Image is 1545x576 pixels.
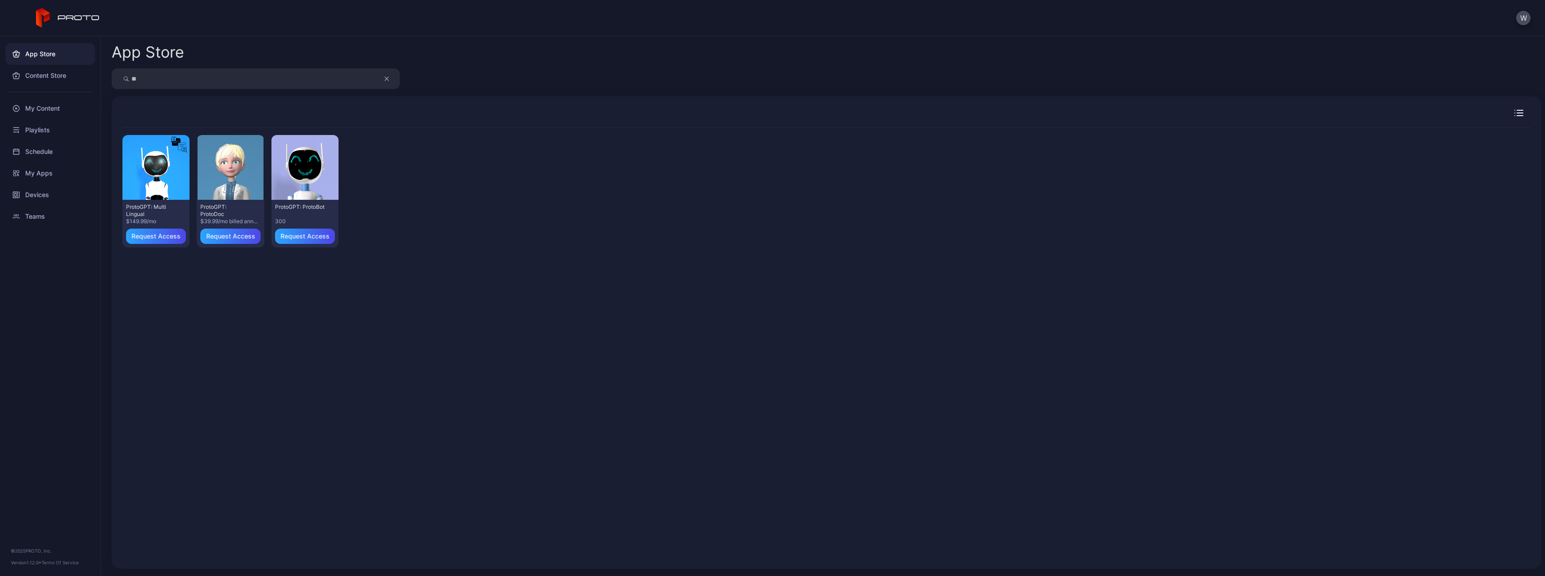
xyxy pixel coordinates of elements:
[41,560,79,565] a: Terms Of Service
[275,229,335,244] button: Request Access
[5,98,95,119] a: My Content
[200,229,260,244] button: Request Access
[5,206,95,227] a: Teams
[126,203,176,218] div: ProtoGPT: Multi Lingual
[5,43,95,65] a: App Store
[11,560,41,565] span: Version 1.12.0 •
[5,119,95,141] a: Playlists
[275,203,325,211] div: ProtoGPT: ProtoBot
[5,65,95,86] a: Content Store
[126,218,186,225] div: $149.99/mo
[5,162,95,184] a: My Apps
[200,203,250,218] div: ProtoGPT: ProtoDoc
[1516,11,1531,25] button: W
[275,218,335,225] div: 300
[5,184,95,206] a: Devices
[206,233,255,240] div: Request Access
[126,229,186,244] button: Request Access
[5,141,95,162] a: Schedule
[200,218,260,225] div: $39.99/mo billed annually
[131,233,181,240] div: Request Access
[11,547,90,554] div: © 2025 PROTO, Inc.
[280,233,330,240] div: Request Access
[112,45,184,60] div: App Store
